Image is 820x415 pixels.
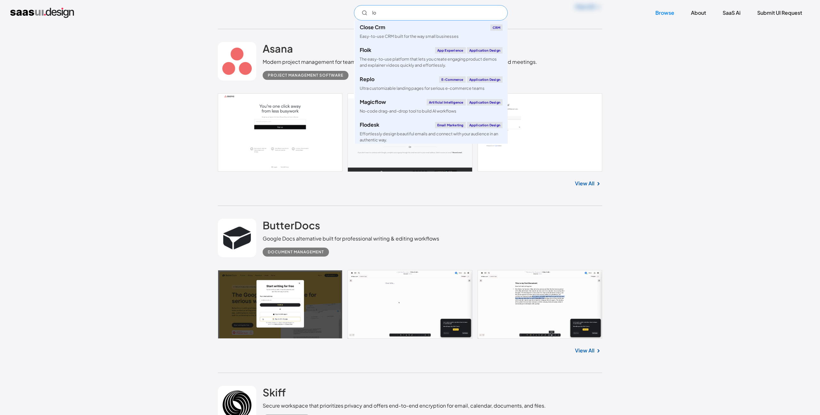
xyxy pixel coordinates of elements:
a: ButterDocs [263,219,320,235]
div: Modern project management for teams to stay focused and track progress, without endless emails an... [263,58,537,66]
div: Close Crm [360,25,385,30]
a: ReploE-commerceApplication DesignUltra customizable landing pages for serious e-commerce teams [355,72,508,95]
div: Magicflow [360,99,386,105]
div: Application Design [467,122,503,128]
a: Submit UI Request [750,6,810,20]
div: CRM [490,24,503,31]
form: Email Form [354,5,508,21]
div: The easy-to-use platform that lets you create engaging product demos and explainer videos quickly... [360,56,503,68]
div: No-code drag-and-drop tool to build AI workflows [360,108,456,114]
h2: Skiff [263,386,286,399]
a: Browse [648,6,682,20]
div: Floik [360,47,371,53]
div: Email Marketing [435,122,466,128]
h2: ButterDocs [263,219,320,232]
div: Application Design [467,76,503,83]
a: Asana [263,42,293,58]
div: Secure workspace that prioritizes privacy and offers end-to-end encryption for email, calendar, d... [263,402,546,410]
div: Easy-to-use CRM built for the way small businesses [360,33,459,39]
div: E-commerce [439,76,466,83]
div: Project Management Software [268,72,343,79]
div: Application Design [467,99,503,106]
a: Close CrmCRMEasy-to-use CRM built for the way small businesses [355,21,508,43]
div: Effortlessly design beautiful emails and connect with your audience in an authentic way. [360,131,503,143]
a: View All [575,180,594,187]
div: App Experience [435,47,466,54]
div: Artificial Intelligence [427,99,466,106]
div: Google Docs alternative built for professional writing & editing workflows [263,235,439,242]
div: Ultra customizable landing pages for serious e-commerce teams [360,85,485,91]
a: View All [575,347,594,354]
a: FloikApp ExperienceApplication DesignThe easy-to-use platform that lets you create engaging produ... [355,43,508,72]
a: Skiff [263,386,286,402]
input: Search UI designs you're looking for... [354,5,508,21]
a: FlodeskEmail MarketingApplication DesignEffortlessly design beautiful emails and connect with you... [355,118,508,147]
div: Replo [360,77,374,82]
div: Application Design [467,47,503,54]
a: home [10,8,74,18]
a: MagicflowArtificial IntelligenceApplication DesignNo-code drag-and-drop tool to build AI workflows [355,95,508,118]
h2: Asana [263,42,293,55]
a: SaaS Ai [715,6,748,20]
div: Flodesk [360,122,379,127]
div: Document Management [268,248,324,256]
a: About [683,6,714,20]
